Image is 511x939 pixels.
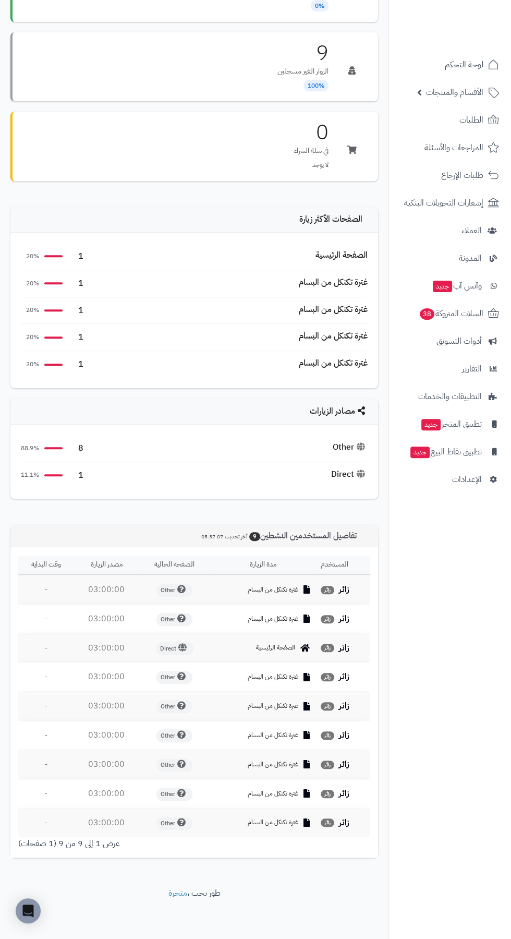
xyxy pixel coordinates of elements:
a: لوحة التحكم [395,52,505,77]
span: زائر [321,644,334,652]
strong: زائر [339,583,349,596]
span: 20% [21,360,39,369]
span: - [44,787,47,800]
span: 20% [21,279,39,288]
a: التقارير [395,356,505,381]
span: زائر [321,673,334,681]
h3: تفاصيل المستخدمين النشطين [193,531,370,541]
a: طلبات الإرجاع [395,163,505,188]
span: طلبات الإرجاع [441,168,483,183]
span: 38 [420,308,434,320]
span: - [44,583,47,596]
td: 03:00:00 [74,809,139,837]
span: غترة تكنكل من البسام [248,731,298,740]
span: 1 [68,305,83,317]
strong: زائر [339,729,349,741]
th: مدة الزيارة [210,556,316,575]
span: غترة تكنكل من البسام [248,702,298,711]
span: تطبيق المتجر [420,417,482,431]
span: Other [156,759,192,772]
span: وآتس آب [432,279,482,293]
span: 1 [68,358,83,370]
div: Open Intercom Messenger [16,898,41,923]
span: Direct [156,642,193,655]
h4: مصادر الزيارات [21,406,368,416]
span: 20% [21,333,39,342]
span: السلات المتروكة [419,306,483,321]
span: - [44,700,47,712]
span: لوحة التحكم [445,57,483,72]
strong: زائر [339,670,349,683]
span: 88.9% [21,444,39,453]
small: آخر تحديث: [201,533,247,540]
div: غترة تكنكل من البسام [299,357,368,369]
span: جديد [421,419,441,430]
span: جديد [433,281,452,292]
span: Other [156,729,192,742]
h3: 0 [294,122,328,143]
strong: زائر [339,787,349,800]
span: 100% [303,80,328,91]
a: متجرة [168,887,187,899]
span: زائر [321,790,334,798]
span: غترة تكنكل من البسام [248,615,298,623]
h4: الصفحات الأكثر زيارة [21,215,368,224]
span: Other [156,613,192,626]
span: - [44,642,47,654]
h3: 9 [277,43,328,64]
th: المستخدم [317,556,371,575]
div: الصفحة الرئيسية [315,249,368,261]
a: المراجعات والأسئلة [395,135,505,160]
a: أدوات التسويق [395,329,505,354]
span: 8 [68,442,83,454]
th: وقت البداية [18,556,74,575]
strong: زائر [339,700,349,712]
span: Other [156,700,192,713]
span: الأقسام والمنتجات [426,85,483,100]
strong: زائر [339,758,349,771]
td: 03:00:00 [74,605,139,633]
span: التقارير [462,362,482,376]
th: الصفحة الحالية [139,556,210,575]
span: زائر [321,761,334,769]
span: - [44,729,47,741]
span: غترة تكنكل من البسام [248,789,298,798]
span: 1 [68,469,83,481]
td: 03:00:00 [74,634,139,663]
a: التطبيقات والخدمات [395,384,505,409]
a: المدونة [395,246,505,271]
span: 20% [21,306,39,315]
span: الصفحة الرئيسية [256,643,295,652]
span: Other [156,817,192,830]
td: 03:00:00 [74,750,139,779]
td: 03:00:00 [74,721,139,750]
a: السلات المتروكة38 [395,301,505,326]
td: 03:00:00 [74,692,139,720]
div: غترة تكنكل من البسام [299,304,368,316]
span: زائر [321,615,334,623]
span: غترة تكنكل من البسام [248,672,298,681]
span: الطلبات [459,113,483,127]
span: 1 [68,331,83,343]
span: Other [156,671,192,684]
th: مصدر الزيارة [74,556,139,575]
span: غترة تكنكل من البسام [248,585,298,594]
span: - [44,670,47,683]
strong: زائر [339,612,349,625]
span: التطبيقات والخدمات [418,389,482,404]
span: 9 [249,532,260,541]
a: تطبيق نقاط البيعجديد [395,439,505,464]
div: عرض 1 إلى 9 من 9 (1 صفحات) [10,838,378,850]
span: 20% [21,252,39,261]
a: الطلبات [395,107,505,133]
td: 03:00:00 [74,779,139,808]
span: الإعدادات [452,472,482,487]
span: غترة تكنكل من البسام [248,760,298,769]
div: غترة تكنكل من البسام [299,276,368,288]
span: 11.1% [21,471,39,479]
p: في سلة الشراء [294,146,328,156]
td: 03:00:00 [74,575,139,604]
span: زائر [321,731,334,740]
span: العملاء [461,223,482,238]
span: المراجعات والأسئلة [424,140,483,155]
